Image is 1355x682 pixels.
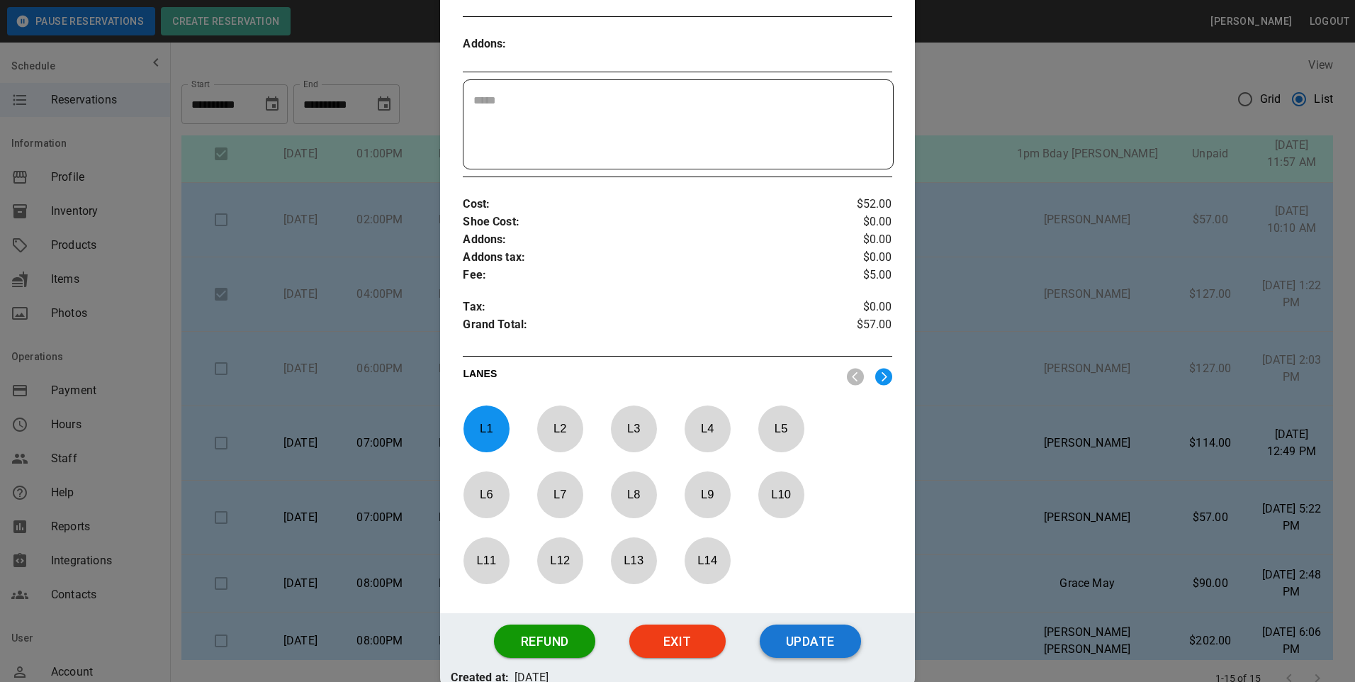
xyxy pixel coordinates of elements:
p: Shoe Cost : [463,213,820,231]
p: Addons : [463,231,820,249]
button: Update [760,625,861,659]
p: L 3 [610,412,657,445]
p: LANES [463,367,835,386]
p: Cost : [463,196,820,213]
p: $0.00 [821,249,892,267]
p: L 14 [684,544,731,577]
p: $0.00 [821,231,892,249]
p: L 4 [684,412,731,445]
p: Tax : [463,298,820,316]
p: $52.00 [821,196,892,213]
p: L 1 [463,412,510,445]
p: Grand Total : [463,316,820,337]
p: L 9 [684,478,731,511]
button: Exit [629,625,726,659]
p: L 10 [758,478,804,511]
img: right.svg [875,368,892,386]
p: L 7 [536,478,583,511]
p: Fee : [463,267,820,284]
img: nav_left.svg [847,368,864,386]
p: L 6 [463,478,510,511]
p: L 12 [536,544,583,577]
p: $57.00 [821,316,892,337]
p: Addons : [463,35,570,53]
p: Addons tax : [463,249,820,267]
p: L 2 [536,412,583,445]
p: L 11 [463,544,510,577]
p: L 8 [610,478,657,511]
p: L 13 [610,544,657,577]
p: $0.00 [821,298,892,316]
p: $5.00 [821,267,892,284]
p: $0.00 [821,213,892,231]
button: Refund [494,625,595,659]
p: L 5 [758,412,804,445]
